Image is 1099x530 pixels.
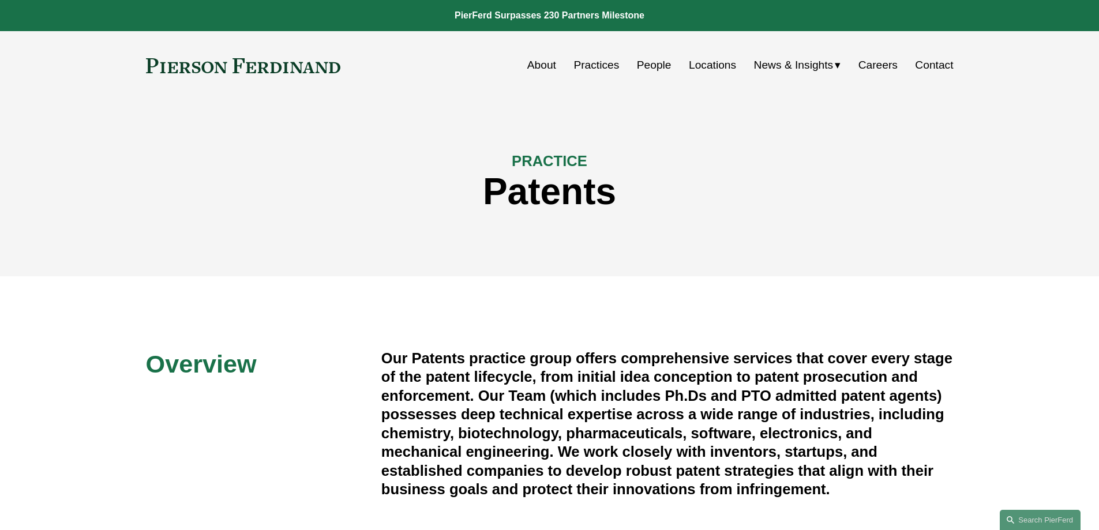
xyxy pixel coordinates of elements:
a: Careers [858,54,898,76]
a: Locations [689,54,736,76]
a: People [637,54,672,76]
a: About [527,54,556,76]
a: Search this site [1000,510,1081,530]
a: folder dropdown [754,54,841,76]
h1: Patents [146,171,954,213]
span: PRACTICE [512,153,587,169]
a: Practices [573,54,619,76]
span: News & Insights [754,55,834,76]
h4: Our Patents practice group offers comprehensive services that cover every stage of the patent lif... [381,349,954,499]
a: Contact [915,54,953,76]
span: Overview [146,350,257,378]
